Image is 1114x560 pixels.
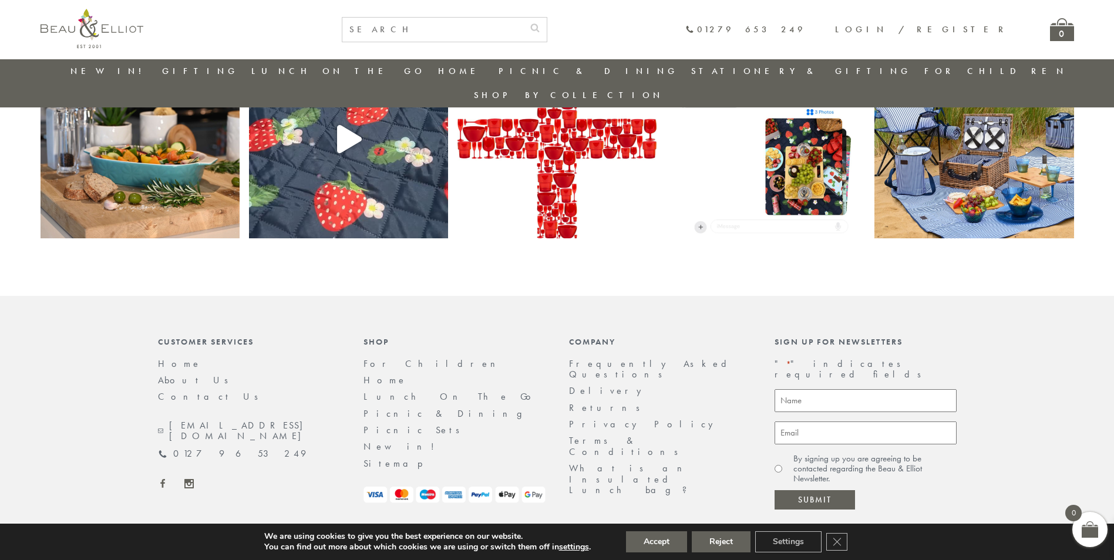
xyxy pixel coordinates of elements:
a: Lunch On The Go [251,65,425,77]
img: logo [41,9,143,48]
span: 0 [1065,505,1082,521]
a: Clone [41,39,240,238]
div: Sign up for newsletters [775,337,957,346]
a: Picnic & Dining [499,65,678,77]
a: Play [249,39,448,238]
a: Shop by collection [474,89,664,101]
button: Settings [755,531,822,552]
a: For Children [364,357,504,370]
a: Terms & Conditions [569,434,686,457]
img: It's coming home! (Hopefully 🤞) ❤️🤍 Who will you be watching todays match with?! ⚽ #ItsComingHome... [457,39,657,238]
input: SEARCH [342,18,523,42]
a: About Us [158,374,236,386]
a: 0 [1050,18,1074,41]
div: Customer Services [158,337,340,346]
a: For Children [924,65,1067,77]
input: Email [775,421,957,444]
a: Privacy Policy [569,418,719,430]
button: Close GDPR Cookie Banner [826,533,847,551]
div: Shop [364,337,546,346]
a: What is an Insulated Lunch bag? [569,462,696,496]
img: It looks like we have a few wet and windy days coming up, the perfect excuse to stay inside and i... [41,39,240,238]
a: 01279 653 249 [158,448,306,459]
a: Contact Us [158,390,266,403]
svg: Play [337,125,362,153]
a: Sitemap [364,457,439,470]
img: Tag your picnic partner below 👇🍓 #PicnicVibes #PicnicTime #OutdoorDining #PicnicIdeas #FoodieFun ... [666,39,865,238]
input: Name [775,389,957,412]
a: Frequently Asked Questions [569,357,734,380]
a: [EMAIL_ADDRESS][DOMAIN_NAME] [158,420,340,442]
a: New in! [70,65,149,77]
a: Gifting [162,65,238,77]
a: New in! [364,440,443,453]
button: Accept [626,531,687,552]
a: Home [364,374,407,386]
img: The ‘must have’ picnic blanket! ☀️ Grab yours today #beauandelliot #reeloftheday #picnicgear #pic... [249,39,448,238]
label: By signing up you are agreeing to be contacted regarding the Beau & Elliot Newsletter. [793,454,957,484]
p: " " indicates required fields [775,359,957,380]
button: settings [559,542,589,552]
a: Delivery [569,384,648,397]
input: Submit [775,490,855,510]
a: Home [438,65,485,77]
a: Stationery & Gifting [691,65,911,77]
a: Picnic Sets [364,424,467,436]
a: Returns [569,402,648,414]
img: payment-logos.png [364,487,546,502]
img: What are your plans now that the kids have broken up from school?! Perhaps a staycation? From bea... [874,39,1073,238]
div: Company [569,337,751,346]
a: Login / Register [835,23,1009,35]
p: You can find out more about which cookies we are using or switch them off in . [264,542,591,552]
a: Picnic & Dining [364,407,534,420]
a: 01279 653 249 [685,25,806,35]
a: Home [158,357,201,370]
button: Reject [692,531,750,552]
a: Lunch On The Go [364,390,538,403]
p: We are using cookies to give you the best experience on our website. [264,531,591,542]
